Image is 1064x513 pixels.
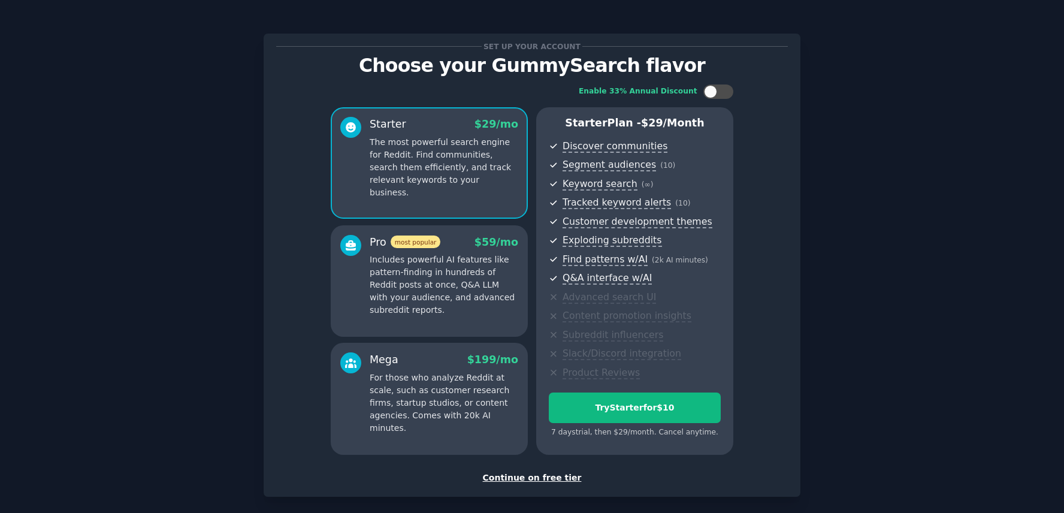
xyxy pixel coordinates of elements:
button: TryStarterfor$10 [549,393,721,423]
div: Pro [370,235,440,250]
span: $ 29 /mo [474,118,518,130]
span: Customer development themes [563,216,712,228]
span: ( 10 ) [660,161,675,170]
p: Includes powerful AI features like pattern-finding in hundreds of Reddit posts at once, Q&A LLM w... [370,254,518,316]
span: Slack/Discord integration [563,348,681,360]
span: Discover communities [563,140,667,153]
p: The most powerful search engine for Reddit. Find communities, search them efficiently, and track ... [370,136,518,199]
span: Set up your account [482,40,583,53]
div: Starter [370,117,406,132]
span: ( 10 ) [675,199,690,207]
span: ( 2k AI minutes ) [652,256,708,264]
span: Content promotion insights [563,310,691,322]
span: Exploding subreddits [563,234,661,247]
div: Enable 33% Annual Discount [579,86,697,97]
div: Try Starter for $10 [549,402,720,414]
span: Subreddit influencers [563,329,663,342]
div: 7 days trial, then $ 29 /month . Cancel anytime. [549,427,721,438]
span: Product Reviews [563,367,640,379]
span: Q&A interface w/AI [563,272,652,285]
span: $ 59 /mo [474,236,518,248]
span: Advanced search UI [563,291,656,304]
span: Find patterns w/AI [563,254,648,266]
p: For those who analyze Reddit at scale, such as customer research firms, startup studios, or conte... [370,372,518,434]
span: most popular [391,236,441,248]
span: Segment audiences [563,159,656,171]
span: Keyword search [563,178,637,191]
div: Continue on free tier [276,472,788,484]
p: Starter Plan - [549,116,721,131]
span: $ 29 /month [641,117,705,129]
span: Tracked keyword alerts [563,197,671,209]
div: Mega [370,352,398,367]
span: $ 199 /mo [467,354,518,366]
p: Choose your GummySearch flavor [276,55,788,76]
span: ( ∞ ) [642,180,654,189]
